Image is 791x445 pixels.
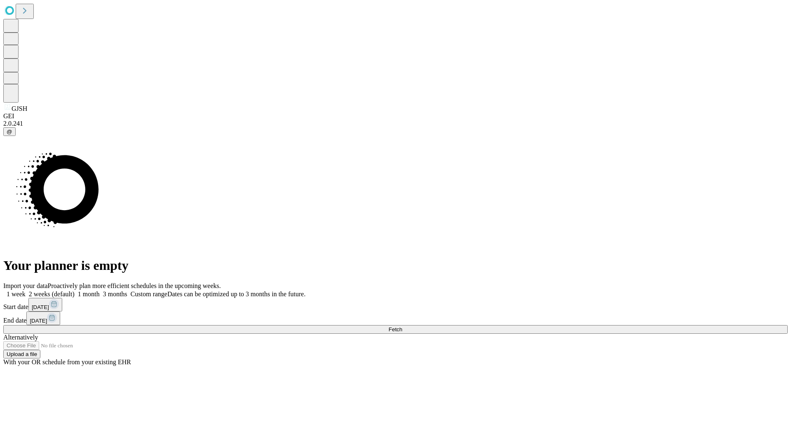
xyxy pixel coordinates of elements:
span: GJSH [12,105,27,112]
div: GEI [3,112,788,120]
button: [DATE] [28,298,62,311]
div: End date [3,311,788,325]
div: Start date [3,298,788,311]
button: Upload a file [3,350,40,358]
span: 1 month [78,290,100,297]
span: Dates can be optimized up to 3 months in the future. [167,290,305,297]
button: @ [3,127,16,136]
div: 2.0.241 [3,120,788,127]
span: With your OR schedule from your existing EHR [3,358,131,365]
span: @ [7,129,12,135]
button: Fetch [3,325,788,334]
button: [DATE] [26,311,60,325]
h1: Your planner is empty [3,258,788,273]
span: 1 week [7,290,26,297]
span: Custom range [131,290,167,297]
span: [DATE] [32,304,49,310]
span: Import your data [3,282,48,289]
span: Proactively plan more efficient schedules in the upcoming weeks. [48,282,221,289]
span: 3 months [103,290,127,297]
span: 2 weeks (default) [29,290,75,297]
span: [DATE] [30,318,47,324]
span: Alternatively [3,334,38,341]
span: Fetch [388,326,402,333]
